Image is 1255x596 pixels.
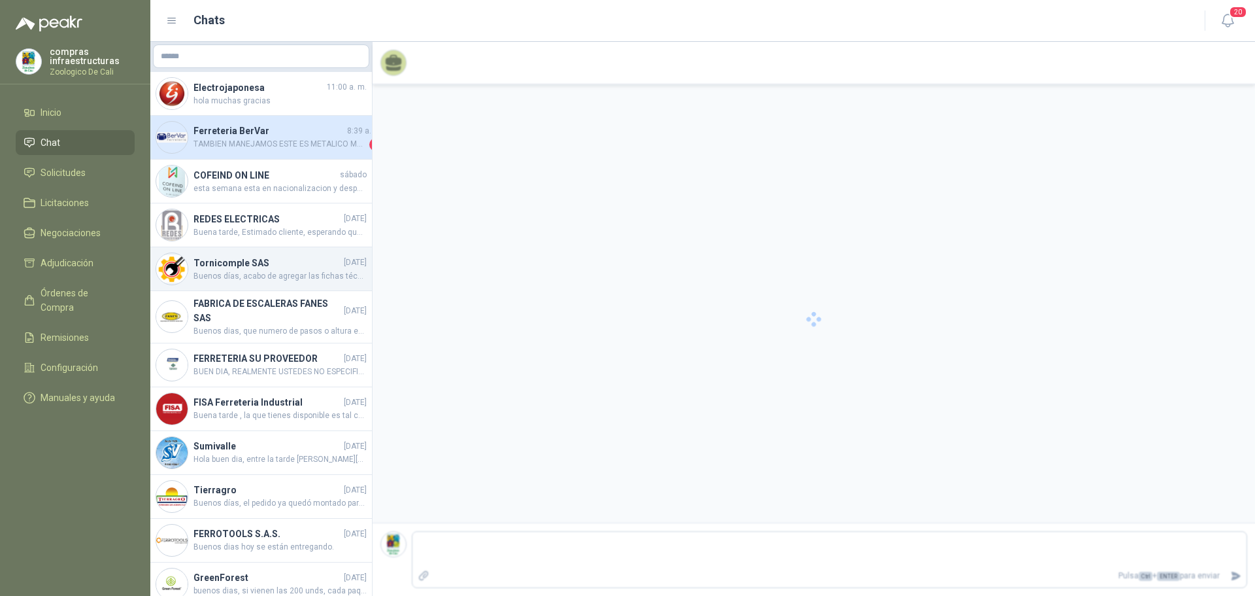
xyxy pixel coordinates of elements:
h4: Tornicomple SAS [193,256,341,270]
a: Company LogoFerreteria BerVar8:39 a. m.TAMBIEN MANEJAMOS ESTE ES METALICO MUY BUENO CON TODO GUST... [150,116,372,160]
a: Órdenes de Compra [16,281,135,320]
span: [DATE] [344,484,367,497]
img: Company Logo [16,49,41,74]
h4: FERROTOOLS S.A.S. [193,527,341,541]
a: Remisiones [16,325,135,350]
a: Company LogoTornicomple SAS[DATE]Buenos días, acabo de agregar las fichas técnicas. de ambos mosq... [150,247,372,291]
h4: FISA Ferreteria Industrial [193,395,341,410]
span: [DATE] [344,256,367,269]
p: compras infraestructuras [50,47,135,65]
span: Buena tarde, Estimado cliente, esperando que se encuentre bien, los amarres que distribuimos solo... [193,226,367,239]
span: Buenos días, el pedido ya quedó montado para entrega en la portería principal a nombre de [PERSON... [193,497,367,510]
span: hola muchas gracias [193,95,367,107]
span: Adjudicación [41,256,93,270]
a: Manuales y ayuda [16,385,135,410]
a: Configuración [16,355,135,380]
a: Company LogoSumivalle[DATE]Hola buen dia, entre la tarde [PERSON_NAME][DATE] y el dia de [DATE] t... [150,431,372,475]
span: [DATE] [344,353,367,365]
span: [DATE] [344,572,367,584]
a: Company LogoREDES ELECTRICAS[DATE]Buena tarde, Estimado cliente, esperando que se encuentre bien,... [150,203,372,247]
h4: Sumivalle [193,439,341,453]
img: Company Logo [156,525,188,556]
img: Company Logo [156,301,188,332]
h4: FERRETERIA SU PROVEEDOR [193,351,341,366]
h1: Chats [193,11,225,29]
img: Logo peakr [16,16,82,31]
img: Company Logo [156,393,188,425]
span: 1 [369,138,382,151]
span: Buenos dias hoy se están entregando. [193,541,367,553]
span: Solicitudes [41,166,86,180]
img: Company Logo [156,209,188,241]
img: Company Logo [156,166,188,197]
span: Órdenes de Compra [41,286,122,315]
a: Company LogoTierragro[DATE]Buenos días, el pedido ya quedó montado para entrega en la portería pr... [150,475,372,519]
h4: COFEIND ON LINE [193,168,337,183]
span: Configuración [41,360,98,375]
span: TAMBIEN MANEJAMOS ESTE ES METALICO MUY BUENO CON TODO GUSTO FERRETERIA BERVAR [193,138,367,151]
span: [DATE] [344,396,367,409]
h4: GreenForest [193,570,341,585]
h4: Electrojaponesa [193,80,324,95]
img: Company Logo [156,122,188,153]
a: Company LogoCOFEIND ON LINEsábadoesta semana esta en nacionalizacion y despacho. por agotamiento ... [150,160,372,203]
span: 11:00 a. m. [327,81,367,94]
img: Company Logo [156,78,188,109]
a: Licitaciones [16,190,135,215]
span: 8:39 a. m. [347,125,382,137]
h4: FABRICA DE ESCALERAS FANES SAS [193,296,341,325]
span: [DATE] [344,528,367,540]
span: Inicio [41,105,61,120]
a: Adjudicación [16,251,135,275]
a: Chat [16,130,135,155]
span: Hola buen dia, entre la tarde [PERSON_NAME][DATE] y el dia de [DATE] te debe estar llegando. [193,453,367,466]
span: Buenos dias, que numero de pasos o altura es la escalera, material y tipo de trabajo que realizan... [193,325,367,338]
a: Company LogoFABRICA DE ESCALERAS FANES SAS[DATE]Buenos dias, que numero de pasos o altura es la e... [150,291,372,343]
span: BUEN DIA, REALMENTE USTEDES NO ESPECIFICAN SI QUIEREN REDONDA O CUADRADA, YO LES COTICE CUADRADA [193,366,367,378]
a: Company LogoFERRETERIA SU PROVEEDOR[DATE]BUEN DIA, REALMENTE USTEDES NO ESPECIFICAN SI QUIEREN RE... [150,343,372,387]
span: 20 [1229,6,1247,18]
h4: REDES ELECTRICAS [193,212,341,226]
span: Remisiones [41,330,89,345]
a: Company LogoElectrojaponesa11:00 a. m.hola muchas gracias [150,72,372,116]
span: Manuales y ayuda [41,391,115,405]
span: Licitaciones [41,196,89,210]
p: Zoologico De Cali [50,68,135,76]
span: [DATE] [344,305,367,317]
button: 20 [1216,9,1239,33]
a: Inicio [16,100,135,125]
img: Company Logo [156,349,188,381]
span: esta semana esta en nacionalizacion y despacho. por agotamiento del inventario disponible. [193,183,367,195]
span: [DATE] [344,213,367,225]
span: Buenos días, acabo de agregar las fichas técnicas. de ambos mosquetones, son exactamente los mismos. [193,270,367,283]
img: Company Logo [156,437,188,468]
span: sábado [340,169,367,181]
span: [DATE] [344,440,367,453]
a: Company LogoFISA Ferreteria Industrial[DATE]Buena tarde , la que tienes disponible es tal cual la... [150,387,372,431]
span: Chat [41,135,60,150]
a: Company LogoFERROTOOLS S.A.S.[DATE]Buenos dias hoy se están entregando. [150,519,372,563]
a: Solicitudes [16,160,135,185]
h4: Tierragro [193,483,341,497]
h4: Ferreteria BerVar [193,124,344,138]
img: Company Logo [156,253,188,285]
span: Buena tarde , la que tienes disponible es tal cual la que tengo en la foto? [193,410,367,422]
img: Company Logo [156,481,188,512]
a: Negociaciones [16,220,135,245]
span: Negociaciones [41,226,101,240]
